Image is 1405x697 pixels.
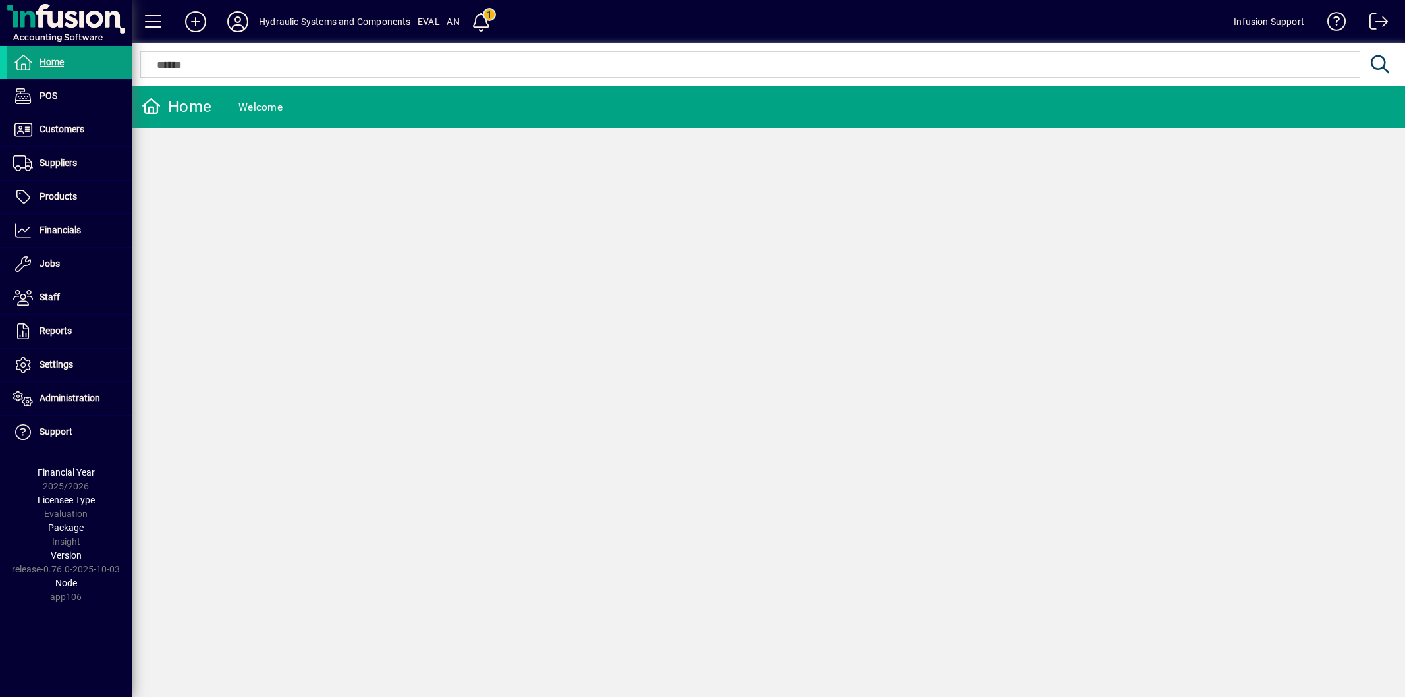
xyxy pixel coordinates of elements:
[259,11,460,32] div: Hydraulic Systems and Components - EVAL - AN
[40,325,72,336] span: Reports
[48,522,84,533] span: Package
[55,578,77,588] span: Node
[7,181,132,213] a: Products
[40,292,60,302] span: Staff
[7,214,132,247] a: Financials
[7,147,132,180] a: Suppliers
[7,416,132,449] a: Support
[7,248,132,281] a: Jobs
[40,393,100,403] span: Administration
[40,157,77,168] span: Suppliers
[7,315,132,348] a: Reports
[38,467,95,478] span: Financial Year
[40,426,72,437] span: Support
[175,10,217,34] button: Add
[40,258,60,269] span: Jobs
[142,96,211,117] div: Home
[51,550,82,561] span: Version
[1317,3,1346,45] a: Knowledge Base
[7,80,132,113] a: POS
[40,225,81,235] span: Financials
[238,97,283,118] div: Welcome
[1234,11,1304,32] div: Infusion Support
[40,124,84,134] span: Customers
[7,113,132,146] a: Customers
[7,348,132,381] a: Settings
[7,382,132,415] a: Administration
[40,90,57,101] span: POS
[7,281,132,314] a: Staff
[40,191,77,202] span: Products
[217,10,259,34] button: Profile
[38,495,95,505] span: Licensee Type
[40,57,64,67] span: Home
[40,359,73,370] span: Settings
[1360,3,1389,45] a: Logout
